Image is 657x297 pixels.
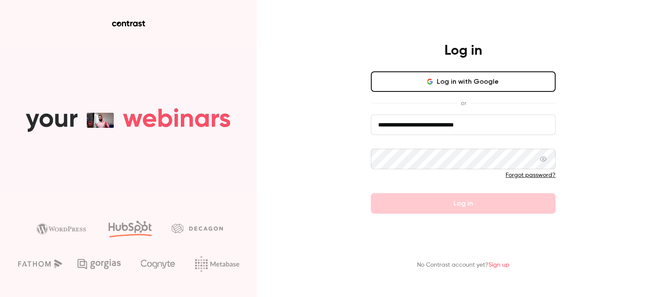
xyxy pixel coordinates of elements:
a: Forgot password? [506,172,556,178]
button: Log in with Google [371,71,556,92]
h4: Log in [444,42,482,59]
img: decagon [172,223,223,233]
p: No Contrast account yet? [417,261,509,270]
span: or [456,99,471,108]
a: Sign up [488,262,509,268]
